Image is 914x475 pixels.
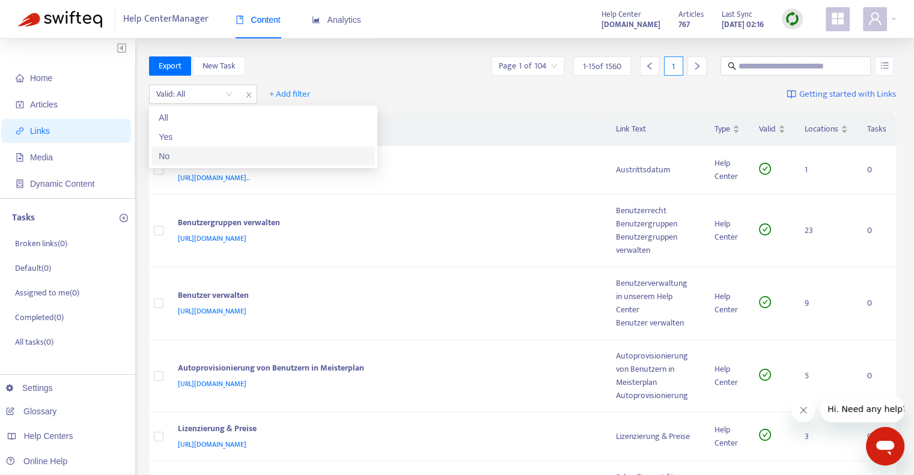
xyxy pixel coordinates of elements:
[858,413,896,461] td: 0
[178,362,593,377] div: Autoprovisionierung von Benutzern in Meisterplan
[178,305,246,317] span: [URL][DOMAIN_NAME]
[151,127,375,147] div: Yes
[616,163,695,177] div: Austrittsdatum
[714,123,730,136] span: Type
[178,438,246,450] span: [URL][DOMAIN_NAME]
[6,383,53,393] a: Settings
[236,16,244,24] span: book
[858,195,896,267] td: 0
[16,100,24,109] span: account-book
[787,89,796,99] img: image-link
[15,311,64,324] p: Completed ( 0 )
[858,340,896,413] td: 0
[6,407,56,416] a: Glossary
[728,62,736,70] span: search
[785,11,800,26] img: sync.dc5367851b00ba804db3.png
[149,56,191,76] button: Export
[159,111,368,124] div: All
[645,62,654,70] span: left
[875,56,894,76] button: unordered-list
[30,73,52,83] span: Home
[236,15,281,25] span: Content
[15,237,67,250] p: Broken links ( 0 )
[722,18,764,31] strong: [DATE] 02:16
[616,316,695,330] div: Benutzer verwalten
[203,59,236,73] span: New Task
[795,146,858,195] td: 1
[168,113,607,146] th: Link Title
[880,61,889,70] span: unordered-list
[759,429,771,441] span: check-circle
[616,349,695,389] div: Autoprovisionierung von Benutzern in Meisterplan
[791,398,815,422] iframe: Nachricht schließen
[722,8,752,21] span: Last Sync
[693,62,701,70] span: right
[858,113,896,146] th: Tasks
[178,378,246,390] span: [URL][DOMAIN_NAME]
[795,195,858,267] td: 23
[868,11,882,26] span: user
[151,147,375,166] div: No
[312,15,361,25] span: Analytics
[6,456,67,466] a: Online Help
[159,59,181,73] span: Export
[678,8,704,21] span: Articles
[178,172,250,184] span: [URL][DOMAIN_NAME]..
[616,204,695,217] div: Benutzerrecht
[795,413,858,461] td: 3
[678,18,690,31] strong: 767
[15,336,53,348] p: All tasks ( 0 )
[159,130,368,144] div: Yes
[749,113,795,146] th: Valid
[178,422,593,438] div: Lizenzierung & Preise
[759,296,771,308] span: check-circle
[178,289,593,304] div: Benutzer verwalten
[616,217,695,231] div: Benutzergruppen
[858,267,896,340] td: 0
[30,179,94,189] span: Dynamic Content
[820,396,904,422] iframe: Nachricht vom Unternehmen
[759,123,776,136] span: Valid
[159,150,368,163] div: No
[15,262,51,274] p: Default ( 0 )
[178,216,593,232] div: Benutzergruppen verwalten
[18,11,102,28] img: Swifteq
[714,157,740,183] div: Help Center
[705,113,749,146] th: Type
[787,85,896,104] a: Getting started with Links
[799,88,896,101] span: Getting started with Links
[714,290,740,316] div: Help Center
[151,108,375,127] div: All
[30,153,53,162] span: Media
[15,286,79,299] p: Assigned to me ( 0 )
[714,217,740,244] div: Help Center
[606,113,705,146] th: Link Text
[795,340,858,413] td: 5
[858,146,896,195] td: 0
[664,56,683,76] div: 1
[241,88,257,102] span: close
[16,180,24,188] span: container
[30,126,50,136] span: Links
[805,123,838,136] span: Locations
[16,127,24,135] span: link
[714,423,740,450] div: Help Center
[602,18,660,31] strong: [DOMAIN_NAME]
[120,214,128,222] span: plus-circle
[269,87,311,101] span: + Add filter
[24,431,73,441] span: Help Centers
[312,16,320,24] span: area-chart
[178,232,246,244] span: [URL][DOMAIN_NAME]
[123,8,209,31] span: Help Center Manager
[260,85,320,104] button: + Add filter
[795,267,858,340] td: 9
[16,74,24,82] span: home
[714,363,740,389] div: Help Center
[178,156,593,171] div: Ressourcen-Pool - Ressourcen
[759,223,771,235] span: check-circle
[830,11,845,26] span: appstore
[7,8,87,18] span: Hi. Need any help?
[759,163,771,175] span: check-circle
[12,211,35,225] p: Tasks
[616,389,695,402] div: Autoprovisionierung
